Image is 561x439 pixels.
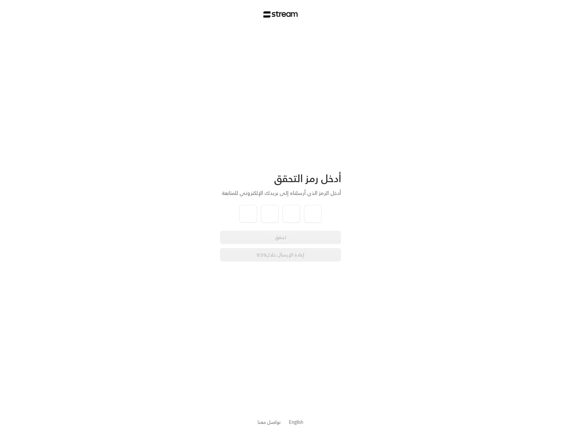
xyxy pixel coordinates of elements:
button: تواصل معنا [258,418,281,426]
a: English [289,416,303,428]
a: تواصل معنا [258,418,281,426]
div: أدخل الرمز الذي أرسلناه إلى بريدك الإلكتروني للمتابعة [220,189,341,197]
img: Stream Logo [263,11,298,18]
div: أدخل رمز التحقق [220,172,341,185]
